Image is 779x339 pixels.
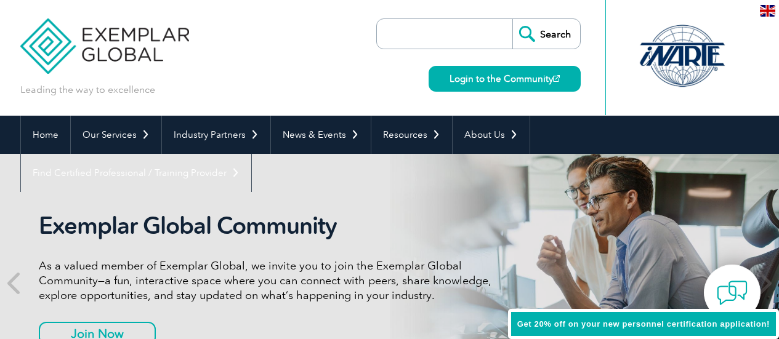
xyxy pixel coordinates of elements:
input: Search [512,19,580,49]
a: Our Services [71,116,161,154]
a: Industry Partners [162,116,270,154]
a: Resources [371,116,452,154]
a: Login to the Community [429,66,581,92]
a: News & Events [271,116,371,154]
p: Leading the way to excellence [20,83,155,97]
a: Find Certified Professional / Training Provider [21,154,251,192]
img: open_square.png [553,75,560,82]
a: About Us [453,116,530,154]
img: en [760,5,775,17]
span: Get 20% off on your new personnel certification application! [517,319,770,329]
p: As a valued member of Exemplar Global, we invite you to join the Exemplar Global Community—a fun,... [39,258,501,303]
h2: Exemplar Global Community [39,212,501,240]
a: Home [21,116,70,154]
img: contact-chat.png [717,277,748,308]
